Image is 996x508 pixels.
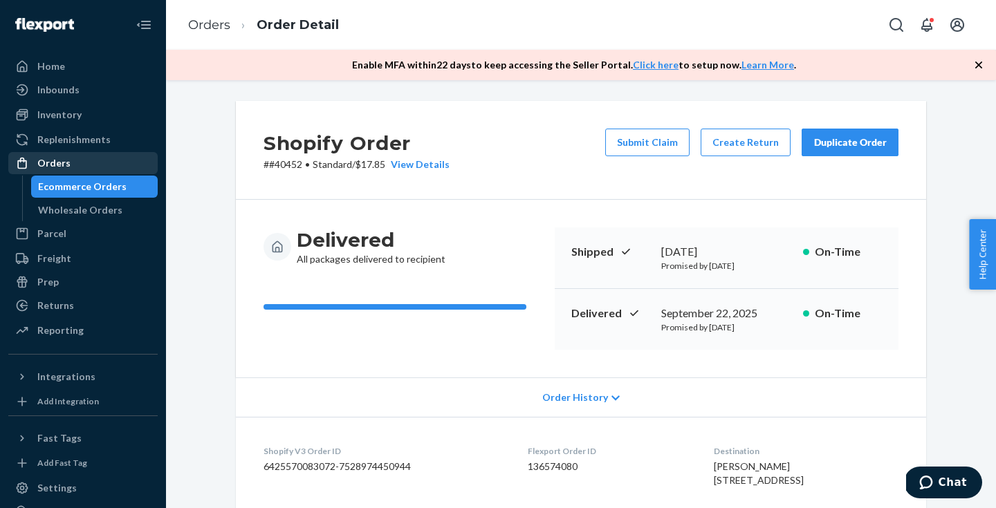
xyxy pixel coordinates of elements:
[8,366,158,388] button: Integrations
[188,17,230,32] a: Orders
[714,460,804,486] span: [PERSON_NAME] [STREET_ADDRESS]
[37,323,84,337] div: Reporting
[130,11,158,39] button: Close Navigation
[8,455,158,471] a: Add Fast Tag
[8,271,158,293] a: Prep
[883,11,910,39] button: Open Search Box
[37,370,95,384] div: Integrations
[714,445,898,457] dt: Destination
[802,129,898,156] button: Duplicate Order
[605,129,690,156] button: Submit Claim
[8,477,158,499] a: Settings
[815,305,882,321] p: On-Time
[297,227,445,266] div: All packages delivered to recipient
[257,17,339,32] a: Order Detail
[8,319,158,341] a: Reporting
[8,152,158,174] a: Orders
[31,199,158,221] a: Wholesale Orders
[37,395,99,407] div: Add Integration
[38,203,122,217] div: Wholesale Orders
[37,299,74,312] div: Returns
[313,158,352,170] span: Standard
[305,158,310,170] span: •
[661,260,792,272] p: Promised by [DATE]
[37,133,111,147] div: Replenishments
[177,5,350,46] ol: breadcrumbs
[8,223,158,245] a: Parcel
[8,55,158,77] a: Home
[37,108,82,122] div: Inventory
[661,244,792,260] div: [DATE]
[8,79,158,101] a: Inbounds
[528,460,691,473] dd: 136574080
[906,467,982,501] iframe: Opens a widget where you can chat to one of our agents
[37,431,82,445] div: Fast Tags
[37,227,66,241] div: Parcel
[8,129,158,151] a: Replenishments
[661,321,792,333] p: Promised by [DATE]
[633,59,679,70] a: Click here
[37,275,59,289] div: Prep
[31,176,158,198] a: Ecommerce Orders
[37,156,71,170] div: Orders
[815,244,882,260] p: On-Time
[15,18,74,32] img: Flexport logo
[37,59,65,73] div: Home
[571,244,650,260] p: Shipped
[701,129,791,156] button: Create Return
[528,445,691,457] dt: Flexport Order ID
[969,219,996,290] button: Help Center
[264,445,506,457] dt: Shopify V3 Order ID
[297,227,445,252] h3: Delivered
[37,457,87,469] div: Add Fast Tag
[264,158,450,171] p: # #40452 / $17.85
[264,129,450,158] h2: Shopify Order
[8,294,158,317] a: Returns
[264,460,506,473] dd: 6425570083072-7528974450944
[8,393,158,410] a: Add Integration
[352,58,796,72] p: Enable MFA within 22 days to keep accessing the Seller Portal. to setup now. .
[8,104,158,126] a: Inventory
[741,59,794,70] a: Learn More
[943,11,971,39] button: Open account menu
[661,305,792,321] div: September 22, 2025
[8,247,158,270] a: Freight
[8,427,158,449] button: Fast Tags
[913,11,941,39] button: Open notifications
[542,391,608,404] span: Order History
[813,135,887,149] div: Duplicate Order
[571,305,650,321] p: Delivered
[38,180,127,194] div: Ecommerce Orders
[37,252,71,265] div: Freight
[37,481,77,495] div: Settings
[385,158,450,171] button: View Details
[37,83,80,97] div: Inbounds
